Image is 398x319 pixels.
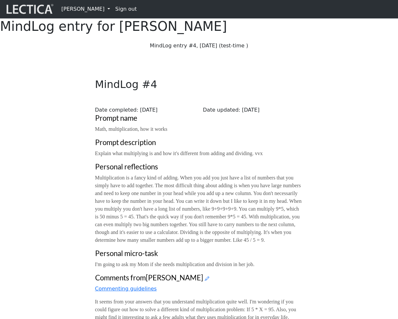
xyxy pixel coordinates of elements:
a: [PERSON_NAME] [59,3,113,16]
p: Multiplication is a fancy kind of adding. When you add you just have a list of numbers that you s... [95,174,303,244]
p: Math, multiplication, how it works [95,125,303,133]
h3: Prompt name [95,114,303,123]
h3: Comments from [95,274,303,282]
label: Date completed: [95,106,139,114]
img: lecticalive [5,3,54,15]
p: MindLog entry #4, [DATE] (test-time ) [95,42,303,50]
p: Explain what multiplying is and how it's different from adding and dividing. vvx [95,150,303,157]
h3: Personal micro-task [95,249,303,258]
h2: MindLog #4 [91,78,307,91]
p: I'm going to ask my Mom if she needs multiplication and division in her job. [95,261,303,268]
span: [DATE] [140,107,157,113]
h3: Prompt description [95,138,303,147]
a: Commenting guidelines [95,286,157,292]
span: [PERSON_NAME] [146,273,203,282]
a: Sign out [113,3,139,16]
div: Date updated: [DATE] [199,106,307,114]
h3: Personal reflections [95,163,303,171]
